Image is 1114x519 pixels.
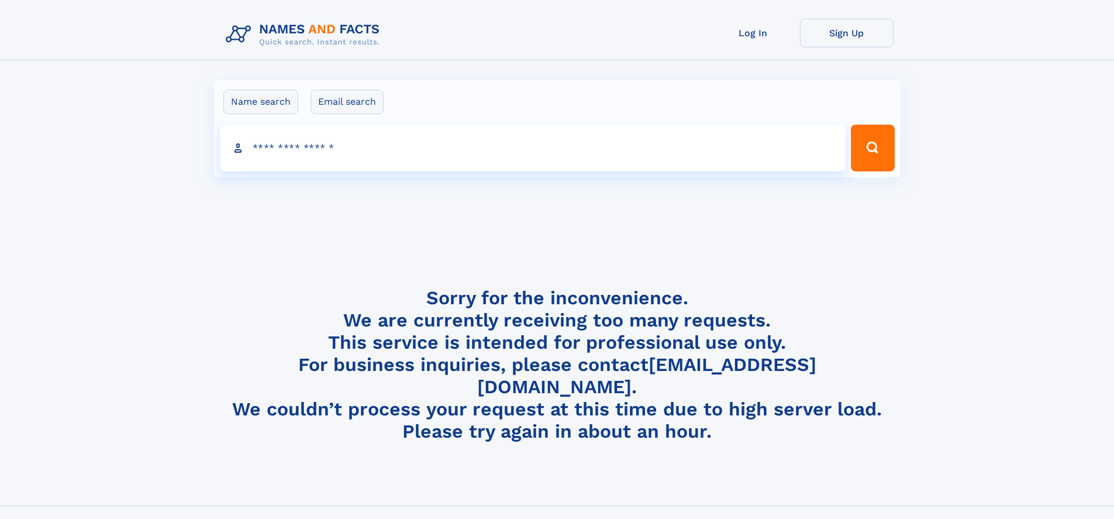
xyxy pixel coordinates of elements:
[706,19,800,47] a: Log In
[477,353,816,398] a: [EMAIL_ADDRESS][DOMAIN_NAME]
[221,287,894,443] h4: Sorry for the inconvenience. We are currently receiving too many requests. This service is intend...
[311,90,384,114] label: Email search
[800,19,894,47] a: Sign Up
[851,125,894,171] button: Search Button
[220,125,846,171] input: search input
[221,19,389,50] img: Logo Names and Facts
[223,90,298,114] label: Name search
